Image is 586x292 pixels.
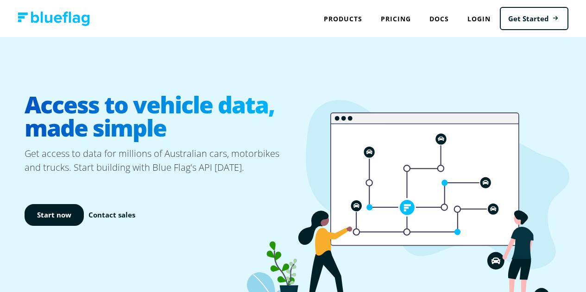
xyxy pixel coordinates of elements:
a: Login to Blue Flag application [458,9,500,28]
div: Products [315,9,372,28]
img: Blue Flag logo [18,12,90,26]
p: Get access to data for millions of Australian cars, motorbikes and trucks. Start building with Bl... [25,147,293,174]
h1: Access to vehicle data, made simple [25,86,293,147]
a: Get Started [500,7,568,31]
a: Contact sales [88,210,135,220]
a: Pricing [372,9,420,28]
a: Docs [420,9,458,28]
a: Start now [25,204,84,226]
